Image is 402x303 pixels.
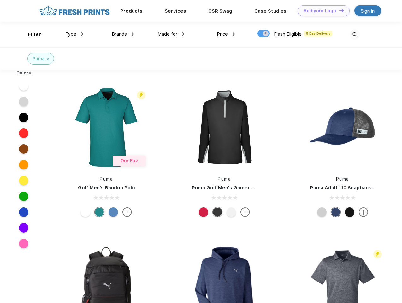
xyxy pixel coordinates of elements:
a: Puma [100,176,113,181]
div: Bright White [227,207,236,217]
div: Filter [28,31,41,38]
a: Puma Golf Men's Gamer Golf Quarter-Zip [192,185,292,191]
div: Green Lagoon [95,207,104,217]
img: dropdown.png [132,32,134,36]
a: Golf Men's Bandon Polo [78,185,135,191]
span: 5 Day Delivery [304,31,332,36]
img: filter_cancel.svg [47,58,49,60]
div: Colors [12,70,36,76]
img: desktop_search.svg [350,29,360,40]
div: Pma Blk with Pma Blk [345,207,354,217]
div: Sign in [361,7,375,15]
div: Puma [33,56,45,62]
div: Quarry Brt Whit [317,207,327,217]
img: flash_active_toggle.svg [373,250,382,258]
a: Sign in [354,5,381,16]
div: Puma Black [213,207,222,217]
img: fo%20logo%202.webp [38,5,112,16]
a: Puma [336,176,349,181]
div: Bright White [81,207,90,217]
a: CSR Swag [208,8,232,14]
img: func=resize&h=266 [301,86,385,169]
div: Peacoat with Qut Shd [331,207,340,217]
span: Brands [112,31,127,37]
span: Made for [157,31,177,37]
img: dropdown.png [182,32,184,36]
img: more.svg [122,207,132,217]
img: func=resize&h=266 [64,86,148,169]
a: Puma [218,176,231,181]
img: more.svg [359,207,368,217]
img: func=resize&h=266 [182,86,266,169]
span: Our Fav [121,158,138,163]
img: flash_active_toggle.svg [137,91,145,99]
div: Ski Patrol [199,207,208,217]
img: dropdown.png [233,32,235,36]
a: Products [120,8,143,14]
div: Add your Logo [304,8,336,14]
span: Flash Eligible [274,31,302,37]
img: more.svg [240,207,250,217]
span: Type [65,31,76,37]
span: Price [217,31,228,37]
div: Lake Blue [109,207,118,217]
a: Services [165,8,186,14]
img: DT [339,9,344,12]
img: dropdown.png [81,32,83,36]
